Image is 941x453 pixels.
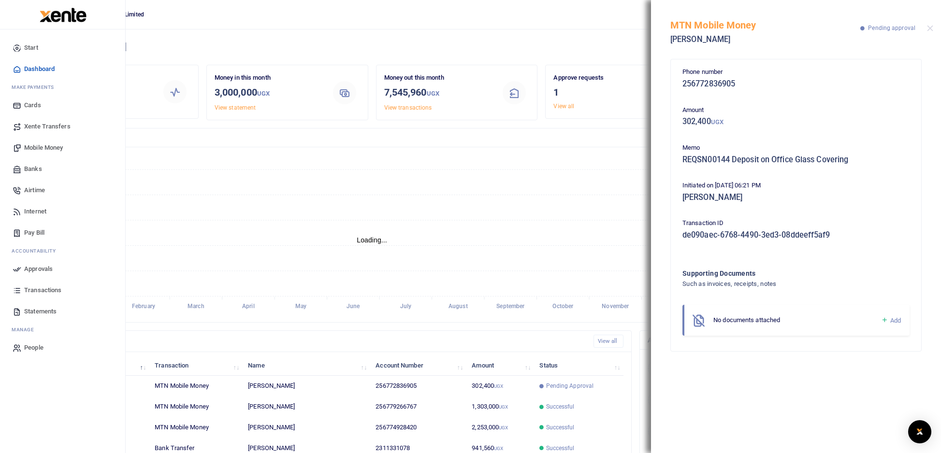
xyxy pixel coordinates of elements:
[648,335,925,345] h4: Account Activity
[8,258,117,280] a: Approvals
[8,116,117,137] a: Xente Transfers
[24,285,61,295] span: Transactions
[370,396,466,417] td: 256779266767
[466,417,534,438] td: 2,253,000
[347,303,360,310] tspan: June
[243,417,370,438] td: [PERSON_NAME]
[384,73,492,83] p: Money out this month
[890,317,901,324] span: Add
[215,104,256,111] a: View statement
[384,104,432,111] a: View transactions
[682,117,910,127] h5: 302,400
[553,103,574,110] a: View all
[149,355,243,376] th: Transaction: activate to sort column ascending
[927,25,933,31] button: Close
[534,355,623,376] th: Status: activate to sort column ascending
[713,316,780,324] span: No documents attached
[499,404,508,410] small: UGX
[8,180,117,201] a: Airtime
[8,222,117,243] a: Pay Bill
[370,376,466,396] td: 256772836905
[546,382,594,390] span: Pending Approval
[149,417,243,438] td: MTN Mobile Money
[546,423,575,432] span: Successful
[682,268,870,279] h4: Supporting Documents
[24,43,38,53] span: Start
[881,315,901,326] a: Add
[8,337,117,358] a: People
[546,444,575,453] span: Successful
[8,58,117,80] a: Dashboard
[682,279,870,289] h4: Such as invoices, receipts, notes
[242,303,254,310] tspan: April
[8,243,117,258] li: Ac
[40,8,87,22] img: logo-large
[400,303,411,310] tspan: July
[39,11,87,18] a: logo-small logo-large logo-large
[243,376,370,396] td: [PERSON_NAME]
[682,181,910,191] p: Initiated on [DATE] 06:21 PM
[24,343,43,353] span: People
[8,301,117,322] a: Statements
[682,143,910,153] p: Memo
[8,80,117,95] li: M
[24,264,53,274] span: Approvals
[496,303,525,310] tspan: September
[466,376,534,396] td: 302,400
[215,85,322,101] h3: 3,000,000
[682,67,910,77] p: Phone number
[24,207,46,216] span: Internet
[8,322,117,337] li: M
[494,383,503,389] small: UGX
[552,303,574,310] tspan: October
[16,326,34,333] span: anage
[132,303,155,310] tspan: February
[682,105,910,115] p: Amount
[553,85,661,99] h3: 1
[215,73,322,83] p: Money in this month
[24,122,71,131] span: Xente Transfers
[8,201,117,222] a: Internet
[24,100,41,110] span: Cards
[682,230,910,240] h5: de090aec-6768-4490-3ed3-08ddeeff5af9
[24,307,57,316] span: Statements
[24,228,44,238] span: Pay Bill
[370,355,466,376] th: Account Number: activate to sort column ascending
[24,164,42,174] span: Banks
[868,25,915,31] span: Pending approval
[295,303,306,310] tspan: May
[8,37,117,58] a: Start
[499,425,508,430] small: UGX
[466,355,534,376] th: Amount: activate to sort column ascending
[357,236,387,244] text: Loading...
[8,137,117,158] a: Mobile Money
[149,376,243,396] td: MTN Mobile Money
[24,143,63,153] span: Mobile Money
[908,420,931,443] div: Open Intercom Messenger
[8,95,117,116] a: Cards
[384,85,492,101] h3: 7,545,960
[149,396,243,417] td: MTN Mobile Money
[602,303,629,310] tspan: November
[682,79,910,89] h5: 256772836905
[553,73,661,83] p: Approve requests
[546,402,575,411] span: Successful
[45,336,586,347] h4: Recent Transactions
[45,132,699,143] h4: Transactions Overview
[19,247,56,255] span: countability
[427,90,439,97] small: UGX
[37,42,933,52] h4: Hello [PERSON_NAME]
[682,193,910,202] h5: [PERSON_NAME]
[16,84,54,91] span: ake Payments
[243,396,370,417] td: [PERSON_NAME]
[243,355,370,376] th: Name: activate to sort column ascending
[466,396,534,417] td: 1,303,000
[370,417,466,438] td: 256774928420
[257,90,270,97] small: UGX
[711,118,724,126] small: UGX
[682,218,910,228] p: Transaction ID
[449,303,468,310] tspan: August
[24,64,55,74] span: Dashboard
[682,155,910,165] h5: REQSN00144 Deposit on Office Glass Covering
[8,280,117,301] a: Transactions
